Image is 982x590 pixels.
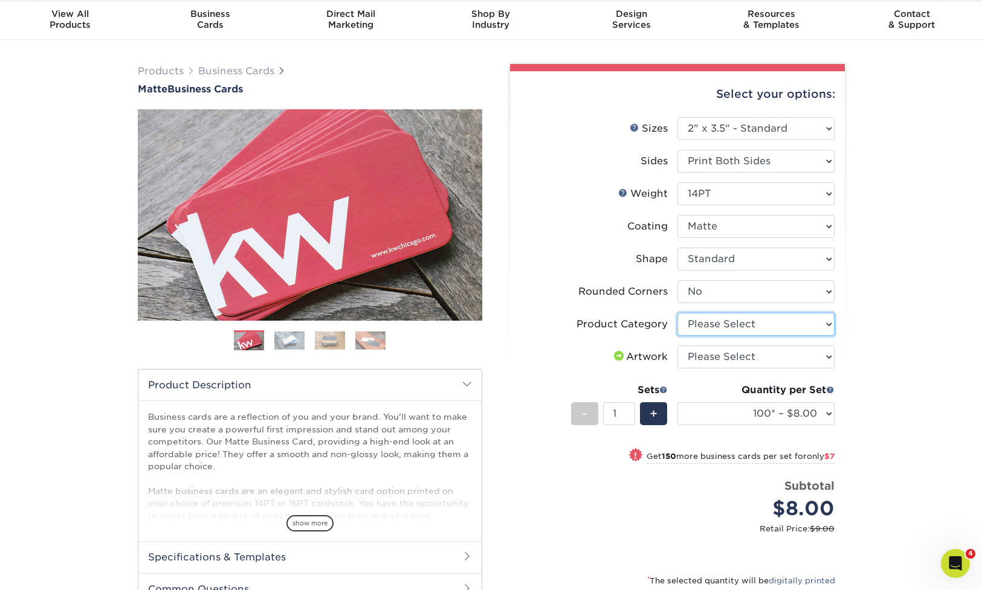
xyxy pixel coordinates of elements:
[618,187,668,201] div: Weight
[138,541,482,572] h2: Specifications & Templates
[677,383,835,397] div: Quantity per Set
[582,405,587,423] span: -
[627,219,668,234] div: Coating
[810,524,835,533] span: $9.00
[842,8,982,30] div: & Support
[148,411,472,583] p: Business cards are a reflection of you and your brand. You'll want to make sure you create a powe...
[612,350,668,364] div: Artwork
[636,252,668,266] div: Shape
[807,452,835,461] span: only
[529,523,835,534] small: Retail Price:
[286,515,334,531] span: show more
[421,1,561,40] a: Shop ByIndustry
[842,8,982,19] span: Contact
[842,1,982,40] a: Contact& Support
[198,65,274,77] a: Business Cards
[641,154,668,168] div: Sides
[966,549,975,559] span: 4
[421,8,561,19] span: Shop By
[138,83,482,95] a: MatteBusiness Cards
[561,8,702,30] div: Services
[138,43,482,387] img: Matte 01
[140,8,280,30] div: Cards
[634,449,637,462] span: !
[578,284,668,299] div: Rounded Corners
[941,549,970,578] iframe: Intercom live chat
[577,317,668,332] div: Product Category
[280,1,421,40] a: Direct MailMarketing
[274,331,305,350] img: Business Cards 02
[686,494,835,523] div: $8.00
[702,1,842,40] a: Resources& Templates
[421,8,561,30] div: Industry
[630,121,668,136] div: Sizes
[650,405,657,423] span: +
[784,479,835,492] strong: Subtotal
[138,65,184,77] a: Products
[138,370,482,400] h2: Product Description
[571,383,668,397] div: Sets
[662,452,676,461] strong: 150
[647,452,835,464] small: Get more business cards per set for
[234,326,264,356] img: Business Cards 01
[315,331,345,350] img: Business Cards 03
[561,8,702,19] span: Design
[280,8,421,19] span: Direct Mail
[140,1,280,40] a: BusinessCards
[138,83,482,95] h1: Business Cards
[280,8,421,30] div: Marketing
[138,83,167,95] span: Matte
[647,576,835,585] small: The selected quantity will be
[3,553,103,586] iframe: Google Customer Reviews
[702,8,842,30] div: & Templates
[561,1,702,40] a: DesignServices
[140,8,280,19] span: Business
[702,8,842,19] span: Resources
[520,71,835,117] div: Select your options:
[769,576,835,585] a: digitally printed
[824,452,835,461] span: $7
[355,331,386,350] img: Business Cards 04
